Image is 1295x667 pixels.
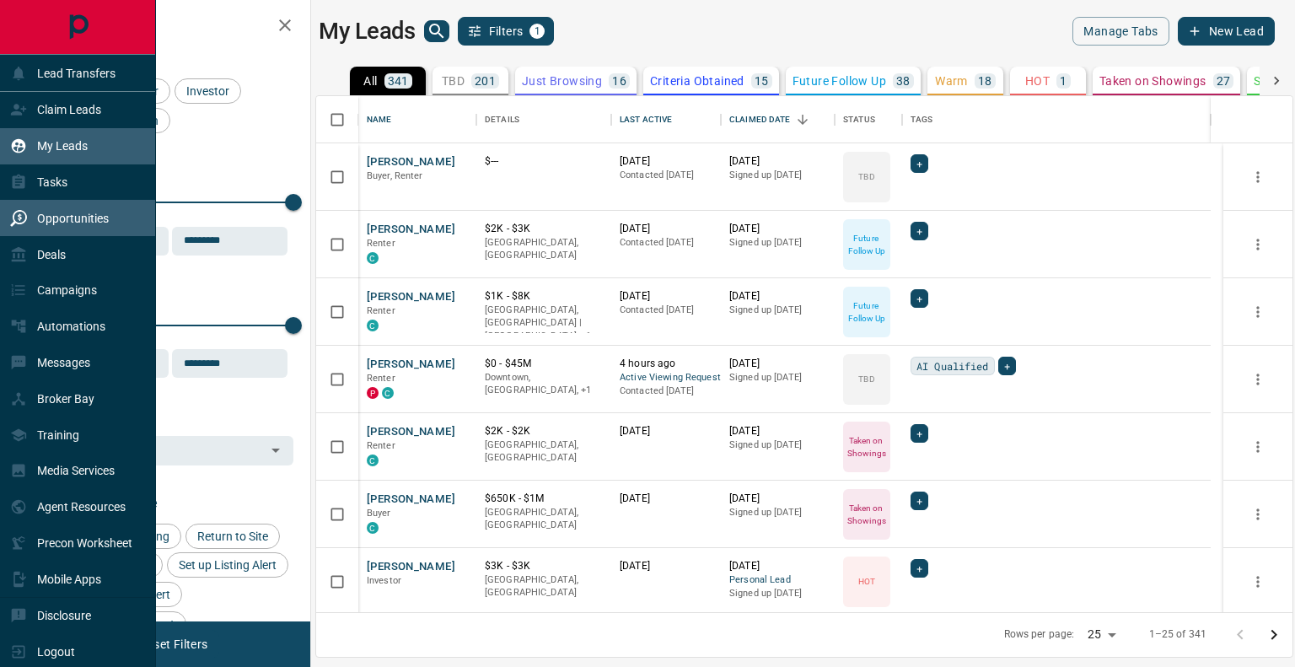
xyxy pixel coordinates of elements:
button: [PERSON_NAME] [367,222,455,238]
span: Return to Site [191,530,274,543]
span: + [916,155,922,172]
div: Last Active [611,96,721,143]
span: Buyer [367,508,391,519]
p: [GEOGRAPHIC_DATA], [GEOGRAPHIC_DATA] [485,438,603,465]
p: Warm [935,75,968,87]
button: Open [264,438,287,462]
p: 15 [755,75,769,87]
p: Just Browsing [522,75,602,87]
div: condos.ca [367,320,379,331]
button: Go to next page [1257,618,1291,652]
span: + [916,492,922,509]
p: Taken on Showings [1099,75,1206,87]
span: + [916,290,922,307]
div: Details [476,96,611,143]
p: 38 [896,75,911,87]
div: Return to Site [185,524,280,549]
p: $2K - $3K [485,222,603,236]
h1: My Leads [319,18,416,45]
p: Future Follow Up [845,299,889,325]
button: [PERSON_NAME] [367,492,455,508]
span: Renter [367,373,395,384]
p: Signed up [DATE] [729,506,826,519]
div: Investor [175,78,241,104]
span: AI Qualified [916,358,989,374]
button: more [1245,232,1271,257]
p: [DATE] [620,154,712,169]
button: [PERSON_NAME] [367,289,455,305]
p: TBD [858,373,874,385]
span: Investor [367,575,401,586]
span: + [916,223,922,239]
p: [DATE] [729,357,826,371]
button: Manage Tabs [1072,17,1169,46]
p: Signed up [DATE] [729,371,826,385]
p: 18 [978,75,992,87]
div: + [911,222,928,240]
span: Renter [367,238,395,249]
div: Status [835,96,902,143]
p: Taken on Showings [845,434,889,460]
div: + [911,424,928,443]
span: + [916,560,922,577]
p: HOT [1025,75,1050,87]
button: Sort [791,108,814,132]
div: Set up Listing Alert [167,552,288,578]
div: Claimed Date [729,96,791,143]
button: New Lead [1178,17,1275,46]
p: [DATE] [729,222,826,236]
p: TBD [442,75,465,87]
span: Renter [367,305,395,316]
div: + [911,492,928,510]
span: Set up Listing Alert [173,558,282,572]
span: Active Viewing Request [620,371,712,385]
button: more [1245,502,1271,527]
span: + [916,425,922,442]
p: Taken on Showings [845,502,889,527]
p: [DATE] [729,424,826,438]
p: [DATE] [729,154,826,169]
div: + [911,289,928,308]
p: $--- [485,154,603,169]
p: [GEOGRAPHIC_DATA], [GEOGRAPHIC_DATA] [485,506,603,532]
div: Last Active [620,96,672,143]
p: Future Follow Up [845,232,889,257]
p: [GEOGRAPHIC_DATA], [GEOGRAPHIC_DATA] [485,236,603,262]
button: [PERSON_NAME] [367,559,455,575]
div: Name [367,96,392,143]
button: more [1245,299,1271,325]
button: Filters1 [458,17,555,46]
p: [GEOGRAPHIC_DATA], [GEOGRAPHIC_DATA] [485,573,603,600]
p: Future Follow Up [793,75,886,87]
div: Tags [902,96,1211,143]
p: [DATE] [620,289,712,304]
p: $3K - $3K [485,559,603,573]
div: 25 [1081,622,1121,647]
p: 1–25 of 341 [1149,627,1206,642]
button: Reset Filters [128,630,218,659]
p: [DATE] [620,559,712,573]
p: Rows per page: [1004,627,1075,642]
p: Toronto [485,371,603,397]
button: [PERSON_NAME] [367,154,455,170]
p: [DATE] [729,492,826,506]
div: + [998,357,1016,375]
p: [DATE] [729,289,826,304]
p: [DATE] [620,492,712,506]
button: [PERSON_NAME] [367,357,455,373]
p: 341 [388,75,409,87]
p: Contacted [DATE] [620,169,712,182]
button: more [1245,569,1271,594]
p: Signed up [DATE] [729,169,826,182]
p: Signed up [DATE] [729,438,826,452]
span: Investor [180,84,235,98]
p: Signed up [DATE] [729,236,826,250]
div: + [911,559,928,578]
p: $0 - $45M [485,357,603,371]
button: search button [424,20,449,42]
div: Details [485,96,519,143]
div: condos.ca [367,252,379,264]
p: $2K - $2K [485,424,603,438]
span: 1 [531,25,543,37]
div: condos.ca [367,455,379,466]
